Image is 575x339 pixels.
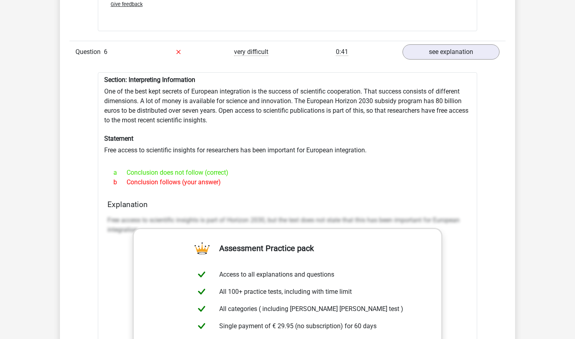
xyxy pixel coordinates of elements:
[336,48,348,56] span: 0:41
[107,215,468,235] p: Free access to scientific insights is part of Horizon 2030, but the text does not state that this...
[402,44,500,60] a: see explanation
[75,47,104,57] span: Question
[113,177,127,187] span: b
[107,200,468,209] h4: Explanation
[104,135,471,142] h6: Statement
[111,1,143,7] span: Give feedback
[107,168,468,177] div: Conclusion does not follow (correct)
[104,48,107,56] span: 6
[113,168,127,177] span: a
[234,48,268,56] span: very difficult
[107,177,468,187] div: Conclusion follows (your answer)
[104,76,471,84] h6: Section: Interpreting Information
